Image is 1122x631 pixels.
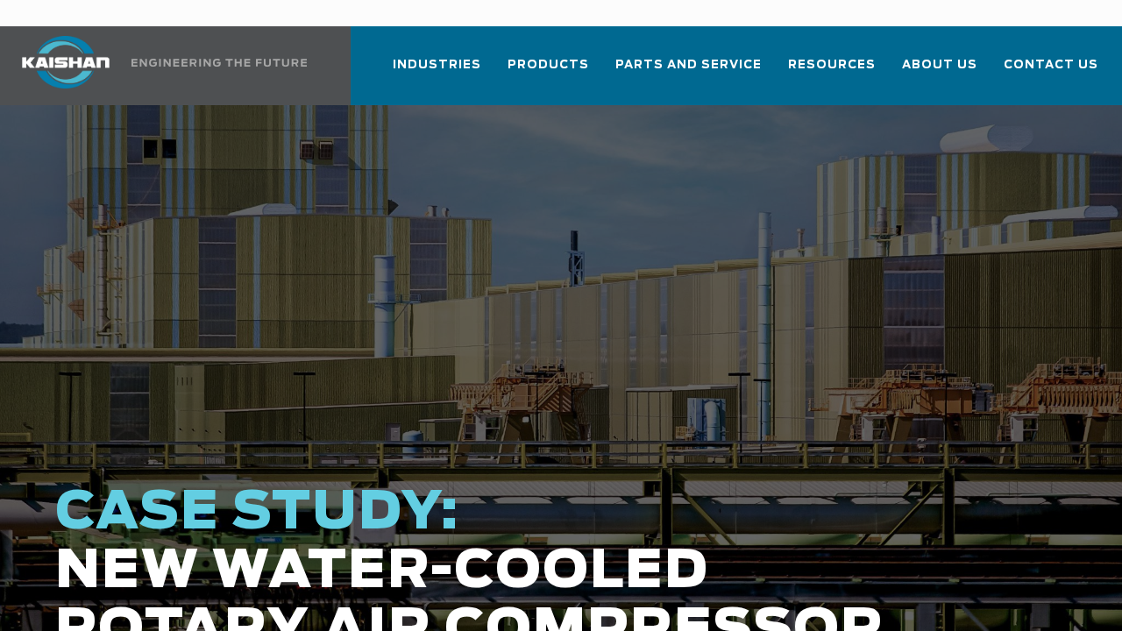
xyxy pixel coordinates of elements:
[788,42,876,102] a: Resources
[788,55,876,75] span: Resources
[902,55,977,75] span: About Us
[1004,42,1098,102] a: Contact Us
[55,486,460,539] span: CASE STUDY:
[393,42,481,102] a: Industries
[508,42,589,102] a: Products
[615,42,762,102] a: Parts and Service
[1004,55,1098,75] span: Contact Us
[393,55,481,75] span: Industries
[508,55,589,75] span: Products
[902,42,977,102] a: About Us
[615,55,762,75] span: Parts and Service
[131,59,307,67] img: Engineering the future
